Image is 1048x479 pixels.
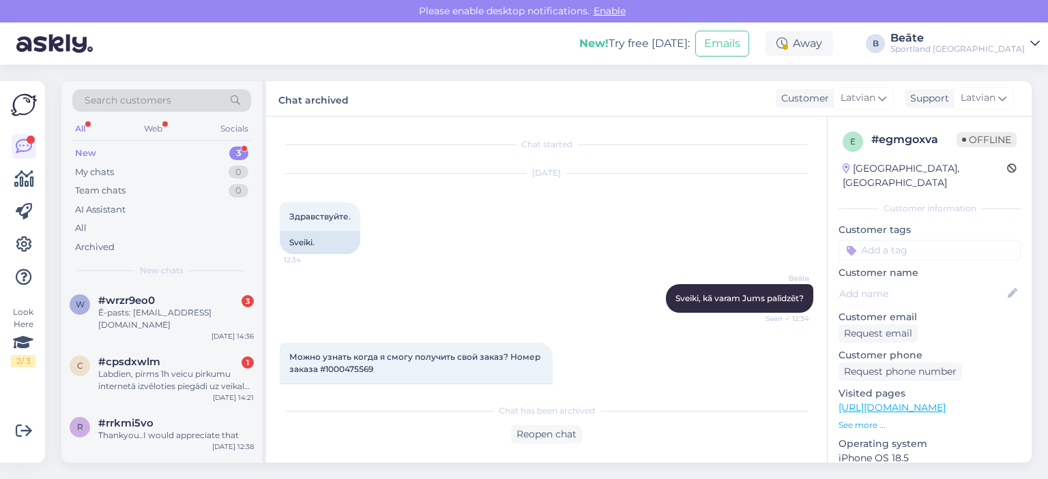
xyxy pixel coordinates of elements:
[72,120,88,138] div: All
[839,240,1021,260] input: Add a tag
[98,368,254,392] div: Labdien, pirms 1h veicu pirkumu internetā izvēloties piegādi uz veikalu, kur iespējams predi sane...
[839,324,918,343] div: Request email
[75,241,115,254] div: Archived
[839,451,1021,465] p: iPhone OS 18.5
[280,138,813,151] div: Chat started
[75,184,126,198] div: Team chats
[839,223,1021,237] p: Customer tags
[839,419,1021,431] p: See more ...
[905,91,949,106] div: Support
[98,307,254,331] div: Ē-pasts: [EMAIL_ADDRESS][DOMAIN_NAME]
[866,34,885,53] div: B
[98,429,254,442] div: Thankyou..I would appreciate that
[212,331,254,341] div: [DATE] 14:36
[843,161,1007,190] div: [GEOGRAPHIC_DATA], [GEOGRAPHIC_DATA]
[890,33,1025,44] div: Beāte
[75,203,126,217] div: AI Assistant
[758,273,809,283] span: Beāte
[850,136,856,146] span: e
[11,355,35,367] div: 2 / 3
[961,91,995,106] span: Latvian
[579,37,609,50] b: New!
[890,44,1025,55] div: Sportland [GEOGRAPHIC_DATA]
[511,425,582,444] div: Reopen chat
[77,422,83,432] span: r
[839,437,1021,451] p: Operating system
[75,221,87,235] div: All
[776,91,829,106] div: Customer
[839,266,1021,280] p: Customer name
[229,166,248,179] div: 0
[839,202,1021,215] div: Customer information
[675,293,804,303] span: Sveiki, kā varam Jums palīdzēt?
[871,132,957,148] div: # egmgoxva
[890,33,1040,55] a: BeāteSportland [GEOGRAPHIC_DATA]
[229,184,248,198] div: 0
[278,89,349,108] label: Chat archived
[11,92,37,118] img: Askly Logo
[499,405,595,417] span: Chat has been archived
[242,356,254,369] div: 1
[280,231,360,254] div: Sveiki.
[218,120,251,138] div: Socials
[77,360,83,371] span: c
[758,313,809,324] span: Seen ✓ 12:34
[957,132,1017,147] span: Offline
[839,386,1021,401] p: Visited pages
[75,166,114,179] div: My chats
[140,264,184,277] span: New chats
[280,384,553,419] div: Vai varu uzzināt, kad varēšu saņemt savu pasūtījumu? Pasūtījuma numurs #1000475569
[76,299,85,309] span: w
[284,255,335,265] span: 12:34
[85,93,171,108] span: Search customers
[212,442,254,452] div: [DATE] 12:38
[839,362,962,381] div: Request phone number
[75,146,96,160] div: New
[289,211,351,221] span: Здравствуйте.
[766,31,833,56] div: Away
[695,31,749,57] button: Emails
[213,392,254,403] div: [DATE] 14:21
[98,356,160,368] span: #cpsdxwlm
[98,417,154,429] span: #rrkmi5vo
[839,348,1021,362] p: Customer phone
[229,146,248,160] div: 3
[242,295,254,307] div: 3
[839,401,946,414] a: [URL][DOMAIN_NAME]
[839,286,1005,301] input: Add name
[11,306,35,367] div: Look Here
[280,167,813,179] div: [DATE]
[589,5,630,17] span: Enable
[98,294,155,307] span: #wrzr9eo0
[289,352,542,374] span: Можно узнать когда я смогу получить свой заказ? Номер заказа #1000475569
[839,310,1021,324] p: Customer email
[141,120,165,138] div: Web
[579,35,690,52] div: Try free [DATE]:
[841,91,875,106] span: Latvian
